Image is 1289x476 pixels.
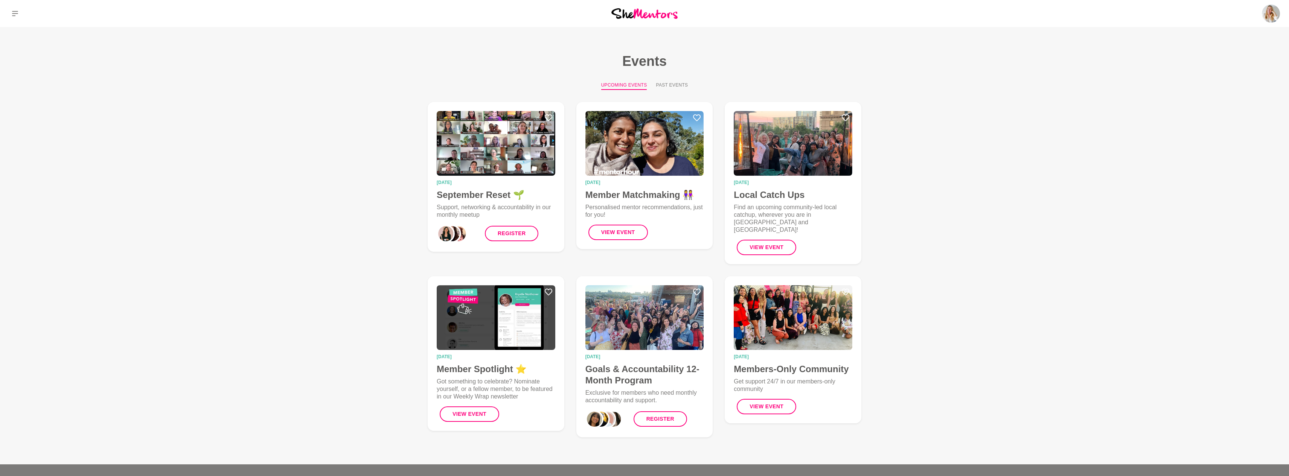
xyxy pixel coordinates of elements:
div: 1_Tam Jones [591,410,609,428]
a: Members-Only Community[DATE]Members-Only CommunityGet support 24/7 in our members-only communityV... [725,276,861,423]
time: [DATE] [585,180,704,185]
button: View Event [737,240,796,255]
img: Local Catch Ups [734,111,852,176]
a: Member Spotlight ⭐[DATE]Member Spotlight ⭐Got something to celebrate? Nominate yourself, or a fel... [428,276,564,431]
time: [DATE] [734,180,852,185]
h4: Local Catch Ups [734,189,852,201]
p: Find an upcoming community-led local catchup, wherever you are in [GEOGRAPHIC_DATA] and [GEOGRAPH... [734,204,852,234]
div: 1_Ali Adey [443,225,461,243]
a: Register [634,411,687,427]
h4: Members-Only Community [734,363,852,375]
div: 0_Mariana Queiroz [437,225,455,243]
img: Natalia Yusenis [1262,5,1280,23]
time: [DATE] [734,354,852,359]
img: Member Spotlight ⭐ [437,285,555,350]
time: [DATE] [437,354,555,359]
h1: Events [416,53,873,70]
p: Support, networking & accountability in our monthly meetup [437,204,555,219]
img: Member Matchmaking 👭 [585,111,704,176]
h4: Member Matchmaking 👭 [585,189,704,201]
img: She Mentors Logo [611,8,678,18]
a: Goals & Accountability 12-Month Program[DATE]Goals & Accountability 12-Month ProgramExclusive for... [576,276,713,437]
a: Register [485,226,538,241]
button: View Event [737,399,796,414]
button: View Event [588,225,648,240]
h4: September Reset 🌱 [437,189,555,201]
a: Member Matchmaking 👭[DATE]Member Matchmaking 👭Personalised mentor recommendations, just for you!V... [576,102,713,249]
h4: Member Spotlight ⭐ [437,363,555,375]
p: Personalised mentor recommendations, just for you! [585,204,704,219]
img: Goals & Accountability 12-Month Program [585,285,704,350]
button: Past Events [656,82,688,90]
time: [DATE] [437,180,555,185]
div: 0_April [585,410,603,428]
a: September Reset 🌱[DATE]September Reset 🌱Support, networking & accountability in our monthly meetu... [428,102,564,252]
time: [DATE] [585,354,704,359]
a: Local Catch Ups[DATE]Local Catch UpsFind an upcoming community-led local catchup, wherever you ar... [725,102,861,264]
div: 2_Mel Stibbs [449,225,468,243]
img: September Reset 🌱 [437,111,555,176]
p: Exclusive for members who need monthly accountability and support. [585,389,704,404]
p: Get support 24/7 in our members-only community [734,378,852,393]
button: View Event [440,406,499,422]
h4: Goals & Accountability 12-Month Program [585,363,704,386]
div: 3_Christine Pietersz [604,410,622,428]
button: Upcoming Events [601,82,647,90]
img: Members-Only Community [734,285,852,350]
p: Got something to celebrate? Nominate yourself, or a fellow member, to be featured in our Weekly W... [437,378,555,400]
div: 2_Gabby Verma [598,410,616,428]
